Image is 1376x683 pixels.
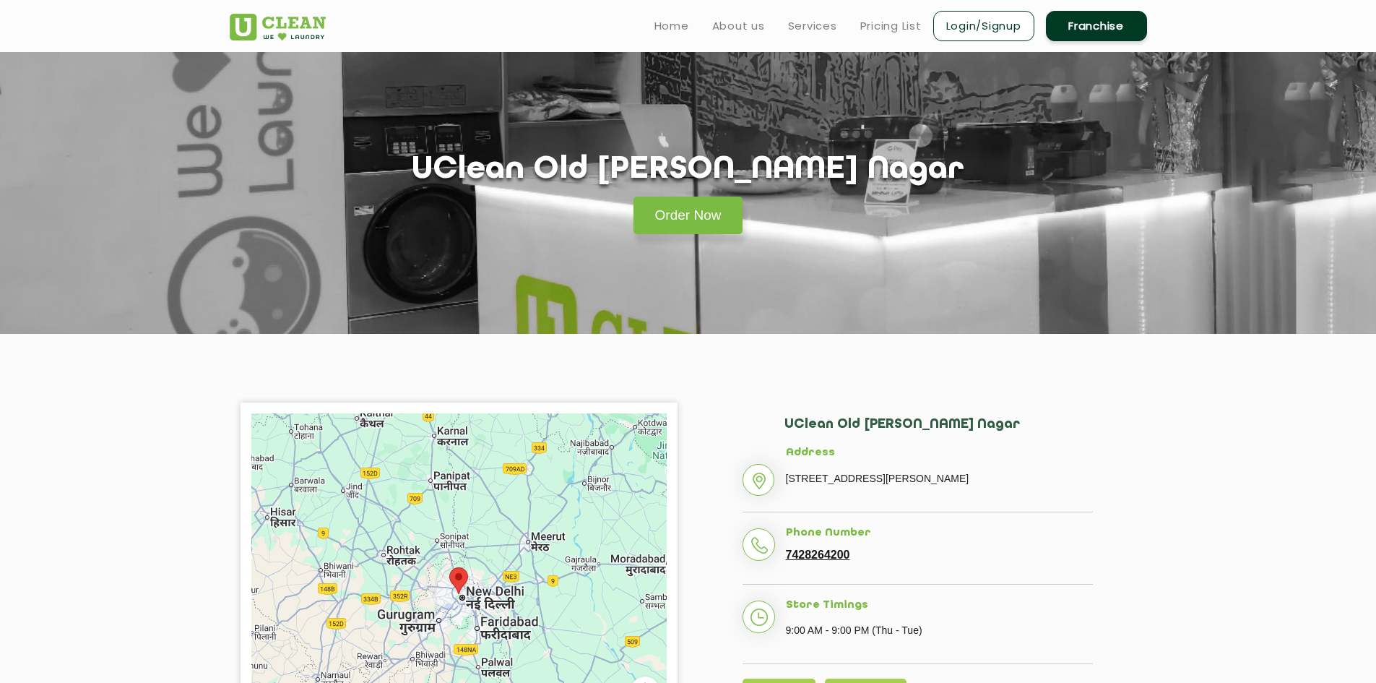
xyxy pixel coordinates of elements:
[712,17,765,35] a: About us
[633,197,743,234] a: Order Now
[860,17,922,35] a: Pricing List
[412,152,964,189] h1: UClean Old [PERSON_NAME] Nagar
[786,527,1093,540] h5: Phone Number
[1046,11,1147,41] a: Franchise
[786,619,1093,641] p: 9:00 AM - 9:00 PM (Thu - Tue)
[654,17,689,35] a: Home
[230,14,326,40] img: UClean Laundry and Dry Cleaning
[788,17,837,35] a: Services
[784,417,1093,447] h2: UClean Old [PERSON_NAME] Nagar
[933,11,1034,41] a: Login/Signup
[786,468,1093,489] p: [STREET_ADDRESS][PERSON_NAME]
[786,599,1093,612] h5: Store Timings
[786,447,1093,460] h5: Address
[786,549,850,562] a: 7428264200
